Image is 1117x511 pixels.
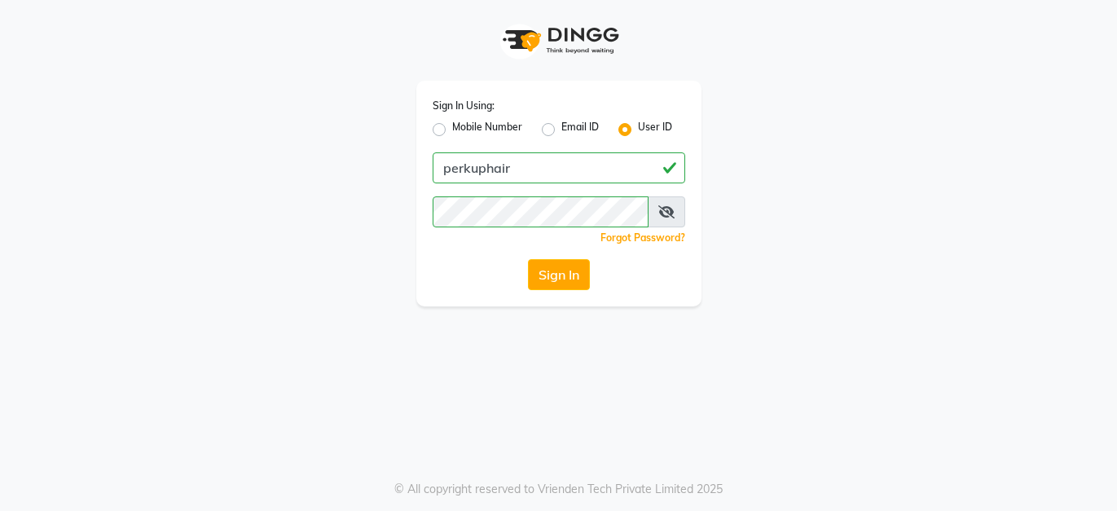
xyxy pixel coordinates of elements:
label: User ID [638,120,672,139]
label: Email ID [561,120,599,139]
label: Mobile Number [452,120,522,139]
button: Sign In [528,259,590,290]
input: Username [433,152,685,183]
img: logo1.svg [494,16,624,64]
label: Sign In Using: [433,99,495,113]
a: Forgot Password? [600,231,685,244]
input: Username [433,196,649,227]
